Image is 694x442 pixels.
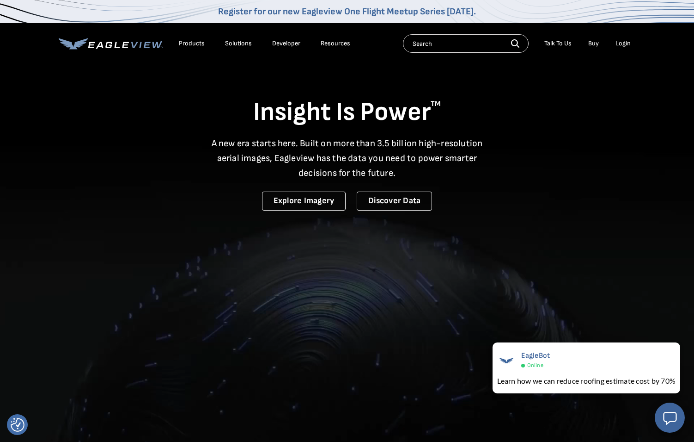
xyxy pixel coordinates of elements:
[11,418,24,432] img: Revisit consent button
[588,39,599,48] a: Buy
[357,192,432,211] a: Discover Data
[403,34,529,53] input: Search
[179,39,205,48] div: Products
[59,96,635,129] h1: Insight Is Power
[497,375,676,386] div: Learn how we can reduce roofing estimate cost by 70%
[218,6,476,17] a: Register for our new Eagleview One Flight Meetup Series [DATE].
[615,39,631,48] div: Login
[225,39,252,48] div: Solutions
[11,418,24,432] button: Consent Preferences
[497,351,516,370] img: EagleBot
[655,403,685,433] button: Open chat window
[321,39,350,48] div: Resources
[521,351,550,360] span: EagleBot
[544,39,572,48] div: Talk To Us
[272,39,300,48] a: Developer
[527,362,543,369] span: Online
[431,100,441,108] sup: TM
[262,192,346,211] a: Explore Imagery
[206,136,488,181] p: A new era starts here. Built on more than 3.5 billion high-resolution aerial images, Eagleview ha...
